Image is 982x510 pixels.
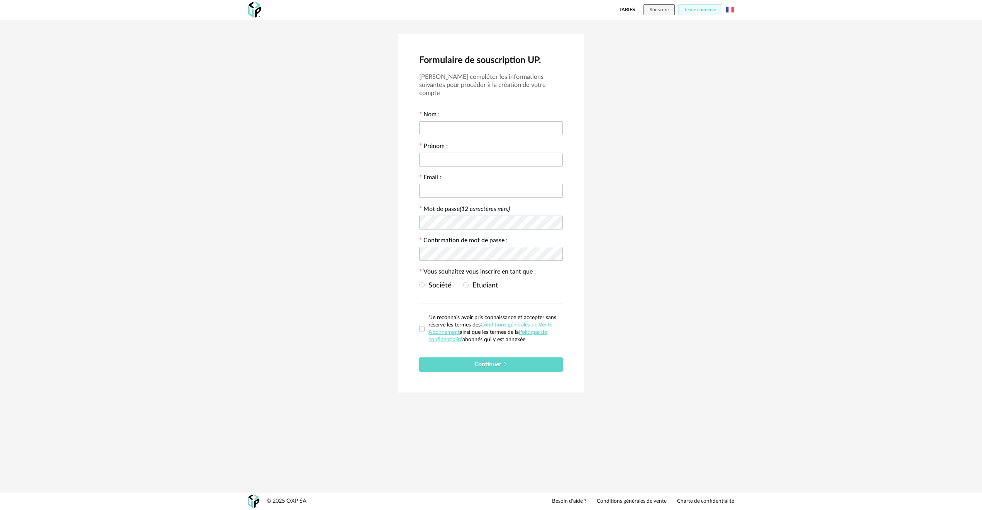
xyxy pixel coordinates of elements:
button: Souscrire [643,4,675,15]
label: Confirmation de mot de passe : [419,238,508,245]
button: Continuer [419,357,563,372]
a: Charte de confidentialité [677,498,734,505]
span: Société [425,282,452,289]
i: (12 caractères min.) [460,206,510,212]
label: Email : [419,175,441,182]
div: © 2025 OXP SA [266,498,306,505]
label: Vous souhaitez vous inscrire en tant que : [419,269,536,277]
span: Etudiant [469,282,498,289]
label: Prénom : [419,143,448,151]
h2: Formulaire de souscription UP. [419,54,563,66]
img: OXP [248,495,259,508]
label: Mot de passe [423,206,510,212]
span: *Je reconnais avoir pris connaissance et accepter sans réserve les termes des ainsi que les terme... [428,315,556,342]
button: Je me connecte [678,4,722,15]
label: Nom : [419,112,440,119]
a: Conditions générales de vente [597,498,667,505]
a: Besoin d'aide ? [552,498,586,505]
span: Je me connecte [684,7,716,12]
img: OXP [248,2,261,18]
a: Conditions générales de Vente Abonnement [428,322,552,335]
span: Souscrire [650,7,669,12]
h3: [PERSON_NAME] compléter les informations suivantes pour procéder à la création de votre compte [419,73,563,97]
span: Continuer [474,361,508,367]
a: Tarifs [619,4,635,15]
img: fr [726,5,734,14]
